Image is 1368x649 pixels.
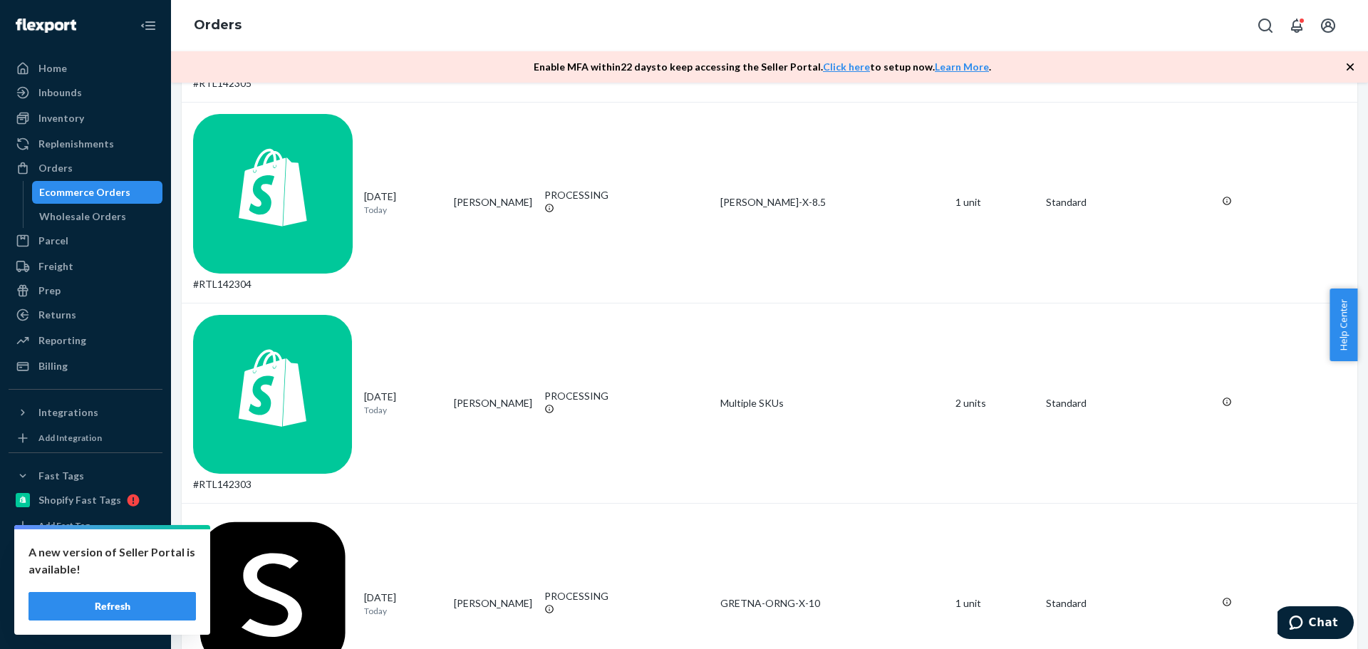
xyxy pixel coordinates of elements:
button: Open notifications [1282,11,1311,40]
button: Fast Tags [9,464,162,487]
a: Inventory [9,107,162,130]
div: Parcel [38,234,68,248]
a: Learn More [935,61,989,73]
ol: breadcrumbs [182,5,253,46]
a: Settings [9,540,162,563]
div: Add Integration [38,432,102,444]
div: PROCESSING [544,589,710,603]
a: Returns [9,303,162,326]
a: Add Fast Tag [9,517,162,534]
div: Reporting [38,333,86,348]
button: Open account menu [1314,11,1342,40]
img: Flexport logo [16,19,76,33]
div: #RTL142303 [193,315,353,492]
p: Standard [1046,596,1211,611]
td: 1 unit [950,103,1040,303]
button: Give Feedback [9,613,162,635]
div: Replenishments [38,137,114,151]
div: Add Fast Tag [38,519,90,531]
td: 2 units [950,303,1040,504]
div: #RTL142304 [193,114,353,291]
button: Integrations [9,401,162,424]
a: Prep [9,279,162,302]
a: Orders [194,17,242,33]
div: Wholesale Orders [39,209,126,224]
div: [DATE] [364,390,443,416]
div: [PERSON_NAME]-X-8.5 [720,195,944,209]
td: Multiple SKUs [715,303,950,504]
p: Today [364,204,443,216]
div: Shopify Fast Tags [38,493,121,507]
div: Orders [38,161,73,175]
div: [DATE] [364,591,443,617]
td: [PERSON_NAME] [448,103,539,303]
div: PROCESSING [544,188,710,202]
p: Standard [1046,396,1211,410]
p: Standard [1046,195,1211,209]
div: Fast Tags [38,469,84,483]
p: Today [364,404,443,416]
a: Freight [9,255,162,278]
div: Billing [38,359,68,373]
a: Help Center [9,588,162,611]
div: Inventory [38,111,84,125]
a: Reporting [9,329,162,352]
div: Returns [38,308,76,322]
p: Today [364,605,443,617]
div: Home [38,61,67,76]
a: Replenishments [9,133,162,155]
iframe: Opens a widget where you can chat to one of our agents [1278,606,1354,642]
div: Prep [38,284,61,298]
div: Ecommerce Orders [39,185,130,199]
button: Refresh [28,592,196,621]
a: Inbounds [9,81,162,104]
a: Ecommerce Orders [32,181,163,204]
a: Add Integration [9,430,162,447]
button: Help Center [1330,289,1357,361]
button: Talk to Support [9,564,162,587]
button: Close Navigation [134,11,162,40]
div: PROCESSING [544,389,710,403]
div: Freight [38,259,73,274]
div: Inbounds [38,85,82,100]
a: Wholesale Orders [32,205,163,228]
button: Open Search Box [1251,11,1280,40]
div: GRETNA-ORNG-X-10 [720,596,944,611]
p: Enable MFA within 22 days to keep accessing the Seller Portal. to setup now. . [534,60,991,74]
div: [DATE] [364,189,443,216]
a: Click here [823,61,870,73]
a: Shopify Fast Tags [9,489,162,512]
p: A new version of Seller Portal is available! [28,544,196,578]
a: Parcel [9,229,162,252]
a: Billing [9,355,162,378]
a: Home [9,57,162,80]
td: [PERSON_NAME] [448,303,539,504]
div: Integrations [38,405,98,420]
a: Orders [9,157,162,180]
